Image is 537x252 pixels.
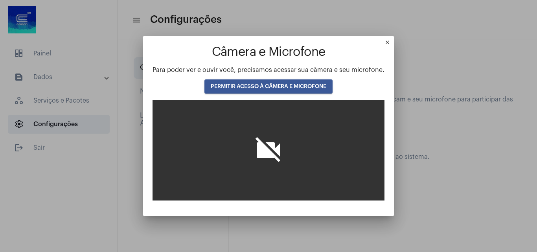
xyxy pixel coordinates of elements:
span: Para poder ver e ouvir você, precisamos acessar sua câmera e seu microfone. [153,67,384,73]
h1: Câmera e Microfone [153,45,384,59]
mat-icon: close [384,39,394,49]
span: PERMITIR ACESSO À CÂMERA E MICROFONE [211,84,326,89]
i: videocam_off [253,134,284,166]
button: PERMITIR ACESSO À CÂMERA E MICROFONE [204,79,333,94]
